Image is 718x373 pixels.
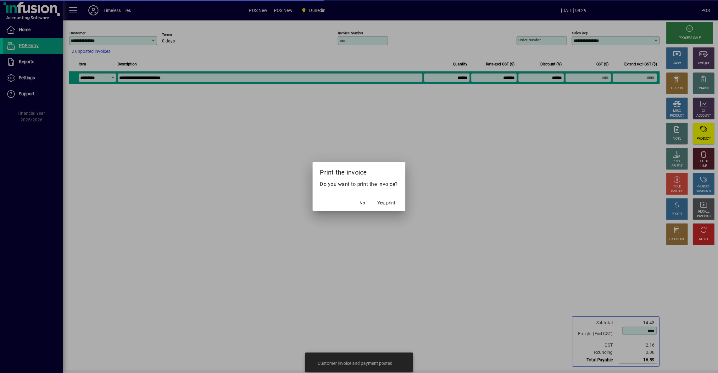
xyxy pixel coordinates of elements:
span: No [359,200,365,206]
h2: Print the invoice [313,162,406,180]
p: Do you want to print the invoice? [320,181,398,188]
button: Yes, print [375,197,398,209]
button: No [352,197,372,209]
span: Yes, print [377,200,395,206]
